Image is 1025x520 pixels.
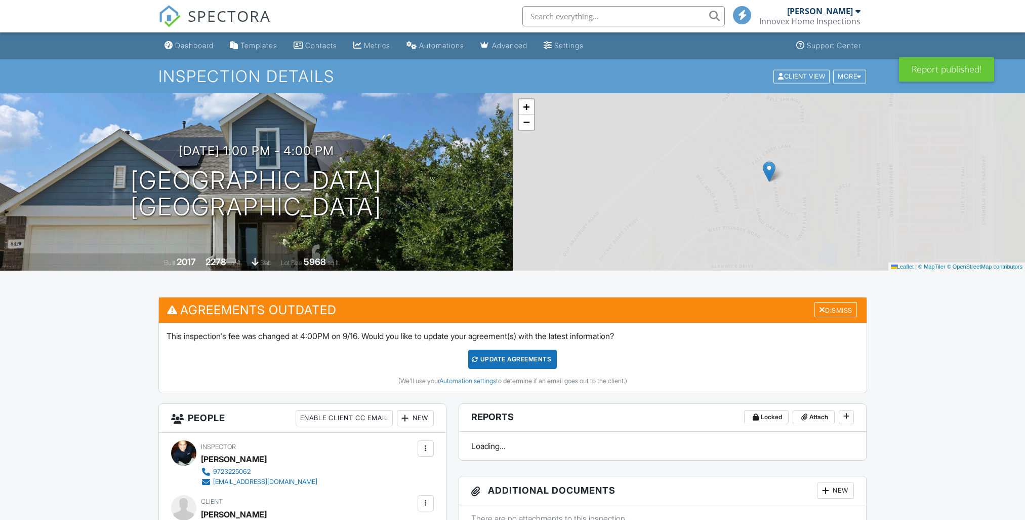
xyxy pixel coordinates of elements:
div: This inspection's fee was changed at 4:00PM on 9/16. Would you like to update your agreement(s) w... [159,323,867,393]
span: Inspector [201,443,236,451]
span: SPECTORA [188,5,271,26]
div: [PERSON_NAME] [787,6,853,16]
div: 5968 [304,256,326,267]
span: slab [260,259,271,267]
span: sq. ft. [228,259,242,267]
img: Marker [763,161,775,182]
div: Dismiss [814,302,857,318]
a: SPECTORA [158,14,271,35]
div: Metrics [364,41,390,50]
a: Metrics [349,36,394,55]
div: Innovex Home Inspections [759,16,860,26]
a: Settings [540,36,588,55]
div: Advanced [492,41,527,50]
div: 2278 [206,256,226,267]
span: + [523,100,529,113]
input: Search everything... [522,6,725,26]
div: New [817,482,854,499]
a: Client View [772,72,832,80]
a: Automations (Basic) [402,36,468,55]
span: Built [164,259,175,267]
h3: Agreements Outdated [159,298,867,322]
span: Lot Size [281,259,302,267]
div: Support Center [807,41,861,50]
div: Settings [554,41,584,50]
a: 9723225062 [201,467,317,477]
div: 9723225062 [213,468,251,476]
a: Support Center [792,36,865,55]
a: © OpenStreetMap contributors [947,264,1022,270]
span: sq.ft. [327,259,340,267]
h3: [DATE] 1:00 pm - 4:00 pm [179,144,334,158]
img: The Best Home Inspection Software - Spectora [158,5,181,27]
h1: Inspection Details [158,67,867,85]
div: Dashboard [175,41,214,50]
div: (We'll use your to determine if an email goes out to the client.) [167,377,859,385]
a: Leaflet [891,264,914,270]
a: Zoom in [519,99,534,115]
div: [PERSON_NAME] [201,452,267,467]
a: [EMAIL_ADDRESS][DOMAIN_NAME] [201,477,317,487]
div: Contacts [305,41,337,50]
a: Automation settings [439,377,496,385]
div: 2017 [177,256,196,267]
a: Dashboard [160,36,218,55]
div: Enable Client CC Email [296,410,393,426]
div: Client View [773,69,830,83]
div: New [397,410,434,426]
a: © MapTiler [918,264,946,270]
h1: [GEOGRAPHIC_DATA] [GEOGRAPHIC_DATA] [131,167,382,221]
h3: People [159,404,446,433]
a: Contacts [290,36,341,55]
span: | [915,264,917,270]
div: [EMAIL_ADDRESS][DOMAIN_NAME] [213,478,317,486]
h3: Additional Documents [459,476,867,505]
div: Templates [240,41,277,50]
a: Templates [226,36,281,55]
a: Zoom out [519,115,534,130]
span: Client [201,498,223,505]
div: Report published! [899,57,994,82]
div: More [833,69,866,83]
span: − [523,116,529,128]
div: Update Agreements [468,350,557,369]
a: Advanced [476,36,531,55]
div: Automations [419,41,464,50]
